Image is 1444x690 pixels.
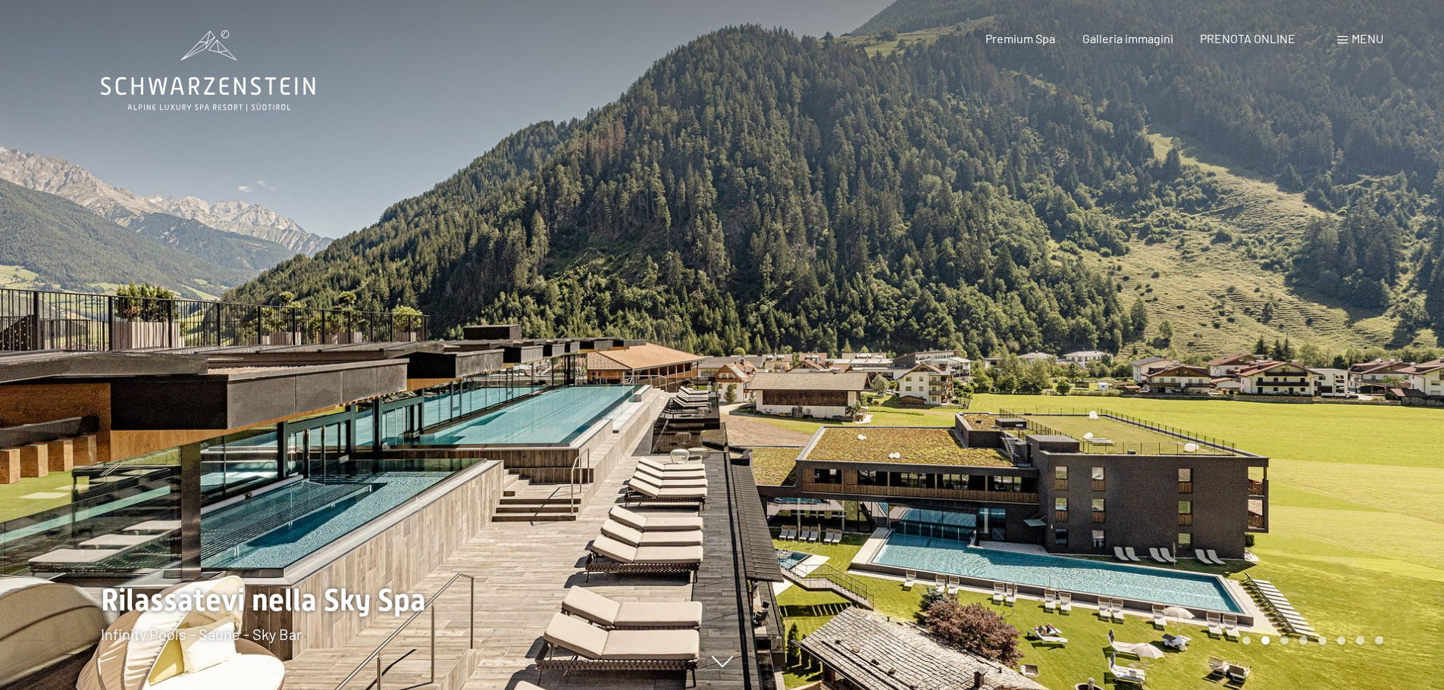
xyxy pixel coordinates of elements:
a: Premium Spa [985,31,1055,45]
div: Carousel Page 1 [1242,636,1251,645]
a: Galleria immagini [1082,31,1173,45]
div: Carousel Pagination [1237,636,1383,645]
span: Menu [1352,31,1383,45]
div: Carousel Page 4 [1299,636,1308,645]
div: Carousel Page 3 [1280,636,1289,645]
a: PRENOTA ONLINE [1200,31,1295,45]
div: Carousel Page 6 [1337,636,1345,645]
div: Carousel Page 8 [1375,636,1383,645]
div: Carousel Page 5 [1318,636,1327,645]
div: Carousel Page 7 [1356,636,1364,645]
div: Carousel Page 2 (Current Slide) [1261,636,1270,645]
